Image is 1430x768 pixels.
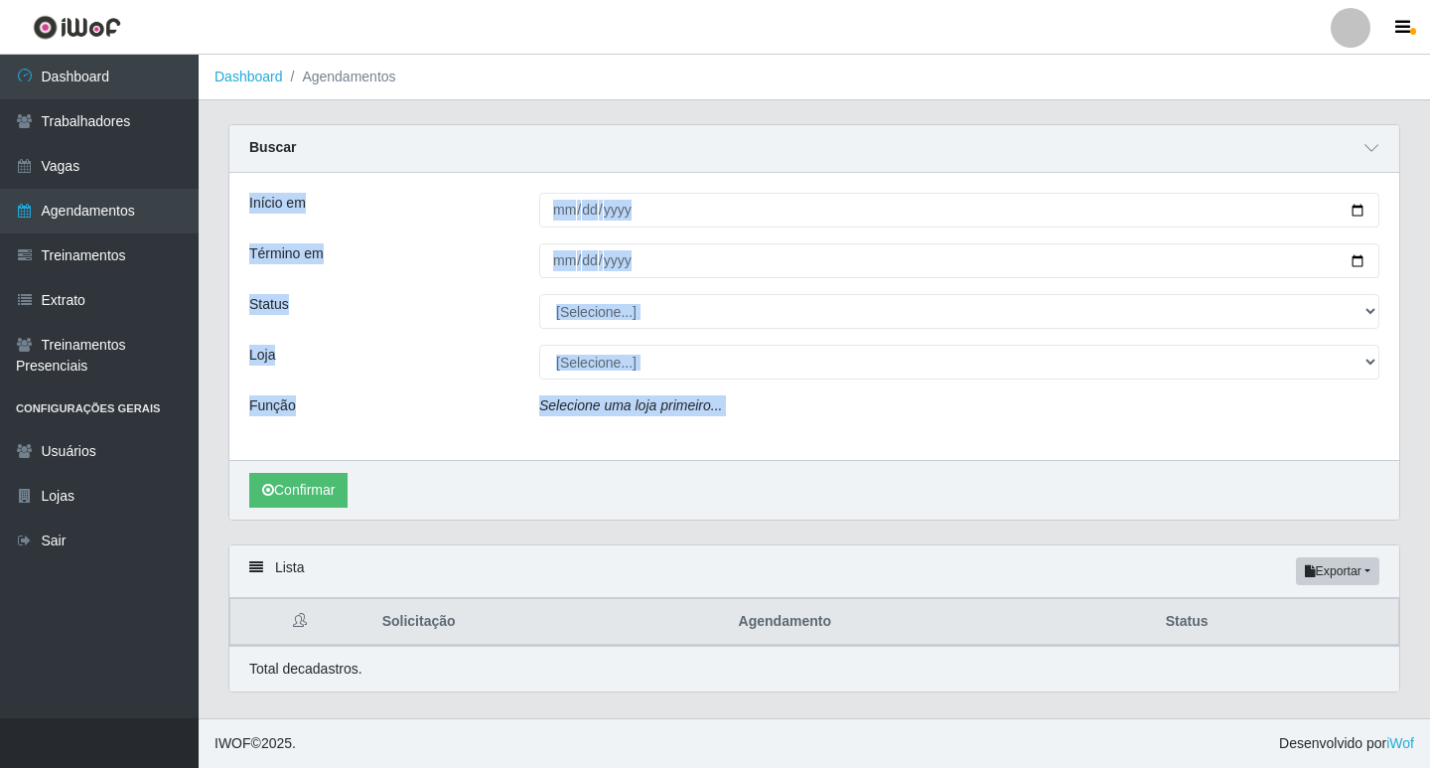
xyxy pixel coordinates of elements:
span: IWOF [214,735,251,751]
label: Status [249,294,289,315]
img: CoreUI Logo [33,15,121,40]
button: Exportar [1296,557,1379,585]
li: Agendamentos [283,67,396,87]
div: Lista [229,545,1399,598]
label: Função [249,395,296,416]
input: 00/00/0000 [539,243,1379,278]
nav: breadcrumb [199,55,1430,100]
th: Status [1154,599,1399,646]
label: Término em [249,243,324,264]
input: 00/00/0000 [539,193,1379,228]
span: Desenvolvido por [1279,733,1414,754]
strong: Buscar [249,139,296,155]
span: © 2025 . [214,733,296,754]
i: Selecione uma loja primeiro... [539,397,722,413]
a: iWof [1386,735,1414,751]
label: Início em [249,193,306,214]
th: Agendamento [727,599,1154,646]
button: Confirmar [249,473,348,508]
p: Total de cadastros. [249,659,362,680]
label: Loja [249,345,275,366]
a: Dashboard [214,69,283,84]
th: Solicitação [370,599,727,646]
